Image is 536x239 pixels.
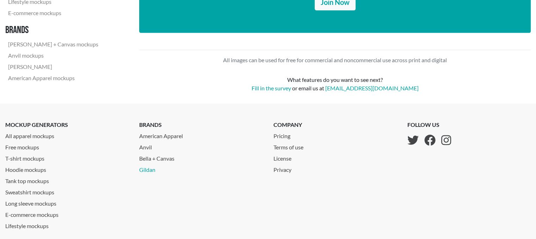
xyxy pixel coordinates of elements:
a: American Apparel [139,129,263,140]
a: [PERSON_NAME] [5,62,101,73]
p: brands [139,121,263,129]
div: What features do you want to see next? or email us at [139,76,531,92]
a: Sweatshirt mockups [5,185,129,196]
a: Privacy [273,163,309,174]
a: Pricing [273,129,309,140]
a: E-commerce mockups [5,7,101,19]
a: [EMAIL_ADDRESS][DOMAIN_NAME] [325,85,419,91]
a: Terms of use [273,140,309,151]
a: E-commerce mockups [5,208,129,219]
a: Long sleeve mockups [5,196,129,208]
p: All images can be used for free for commercial and noncommercial use across print and digital [139,56,531,64]
a: T-shirt mockups [5,151,129,163]
a: All apparel mockups [5,129,129,140]
a: American Apparel mockups [5,73,101,84]
a: License [273,151,309,163]
a: Hoodie mockups [5,163,129,174]
a: Anvil mockups [5,50,101,62]
p: follow us [407,121,451,129]
a: Bella + Canvas [139,151,263,163]
a: Free mockups [5,140,129,151]
p: mockup generators [5,121,129,129]
a: Tank top mockups [5,174,129,185]
a: Fill in the survey [252,85,291,91]
a: Anvil [139,140,263,151]
a: [PERSON_NAME] + Canvas mockups [5,39,101,50]
a: Gildan [139,163,263,174]
p: company [273,121,309,129]
h3: Brands [5,24,101,36]
a: Lifestyle mockups [5,219,129,230]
